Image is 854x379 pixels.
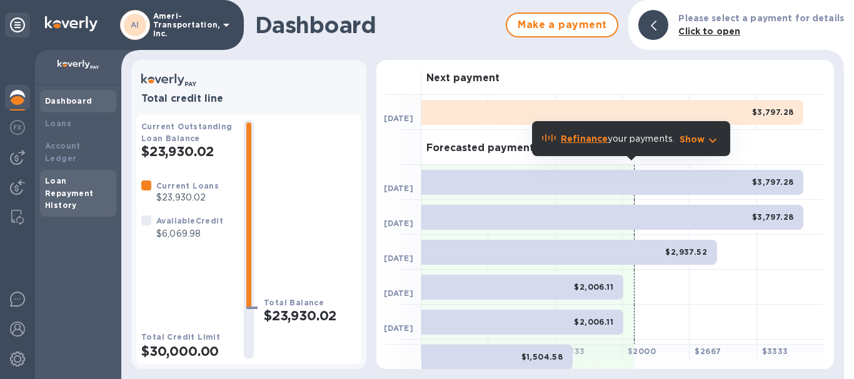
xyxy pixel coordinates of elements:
h2: $23,930.02 [264,308,356,323]
h3: Forecasted payments [426,142,539,154]
h2: $30,000.00 [141,343,234,359]
b: [DATE] [384,323,413,333]
b: Account Ledger [45,141,81,163]
b: $3,797.28 [752,177,794,187]
h3: Total credit line [141,93,356,105]
b: [DATE] [384,219,413,228]
b: $2,937.52 [665,247,707,257]
b: Available Credit [156,216,223,225]
b: Loans [45,119,71,128]
b: Click to open [678,26,740,36]
h1: Dashboard [255,12,500,38]
h2: $23,930.02 [141,144,234,159]
b: $ 2667 [695,347,721,356]
span: Make a payment [517,17,607,32]
b: Please select a payment for details [678,13,844,23]
b: $1,504.58 [521,352,563,362]
b: $ 2000 [628,347,656,356]
b: Current Outstanding Loan Balance [141,122,233,143]
b: Current Loans [156,181,219,190]
b: $2,006.11 [574,282,613,292]
p: $23,930.02 [156,191,219,204]
b: Loan Repayment History [45,176,94,210]
b: AI [131,20,139,29]
b: [DATE] [384,114,413,123]
b: $3,797.28 [752,107,794,117]
b: $3,797.28 [752,212,794,222]
img: Logo [45,16,98,31]
p: Ameri-Transportation, Inc. [153,12,216,38]
p: Show [680,133,705,145]
b: Total Balance [264,298,324,307]
b: $ 3333 [762,347,788,356]
b: $2,006.11 [574,317,613,327]
button: Show [680,133,720,145]
b: [DATE] [384,288,413,298]
button: Make a payment [506,12,618,37]
p: your payments. [561,132,675,145]
b: [DATE] [384,184,413,193]
div: Unpin categories [5,12,30,37]
b: Dashboard [45,96,93,106]
p: $6,069.98 [156,227,223,240]
b: Total Credit Limit [141,332,220,342]
b: [DATE] [384,253,413,263]
b: Refinance [561,134,608,144]
img: Foreign exchange [10,120,25,135]
h3: Next payment [426,72,500,84]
